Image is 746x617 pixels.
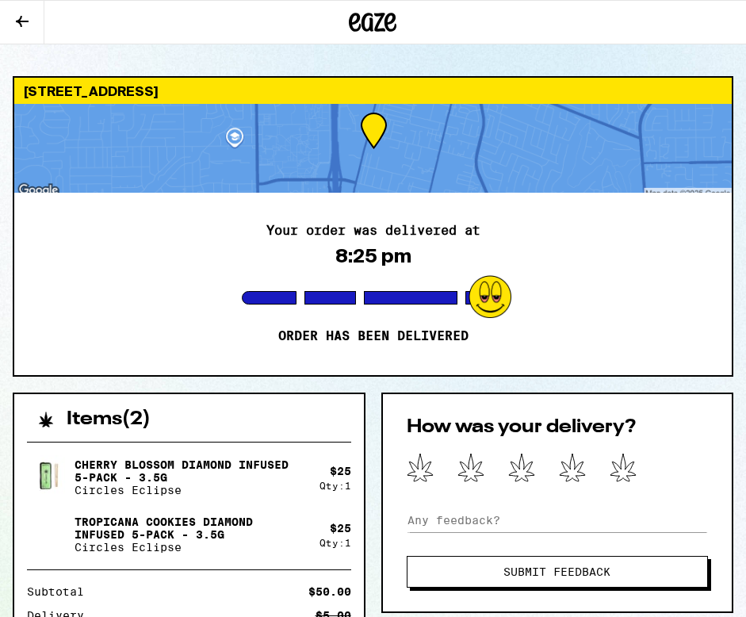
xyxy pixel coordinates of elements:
p: Cherry Blossom Diamond Infused 5-Pack - 3.5g [75,458,307,484]
div: 8:25 pm [335,245,411,267]
iframe: Opens a widget where you can find more information [644,569,730,609]
div: $50.00 [308,586,351,597]
span: Submit Feedback [503,566,610,577]
input: Any feedback? [407,508,709,532]
p: Circles Eclipse [75,541,307,554]
div: Subtotal [27,586,95,597]
img: Cherry Blossom Diamond Infused 5-Pack - 3.5g [27,455,71,500]
div: [STREET_ADDRESS] [14,78,732,104]
h2: How was your delivery? [407,418,709,437]
div: Qty: 1 [319,538,351,548]
div: $ 25 [330,465,351,477]
h2: Items ( 2 ) [67,410,151,429]
p: Tropicana Cookies Diamond Infused 5-Pack - 3.5g [75,515,307,541]
button: Submit Feedback [407,556,709,588]
h2: Your order was delivered at [266,224,480,237]
p: Order has been delivered [278,328,469,344]
div: $ 25 [330,522,351,535]
div: Qty: 1 [319,481,351,491]
p: Circles Eclipse [75,484,307,496]
img: Tropicana Cookies Diamond Infused 5-Pack - 3.5g [27,512,71,557]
